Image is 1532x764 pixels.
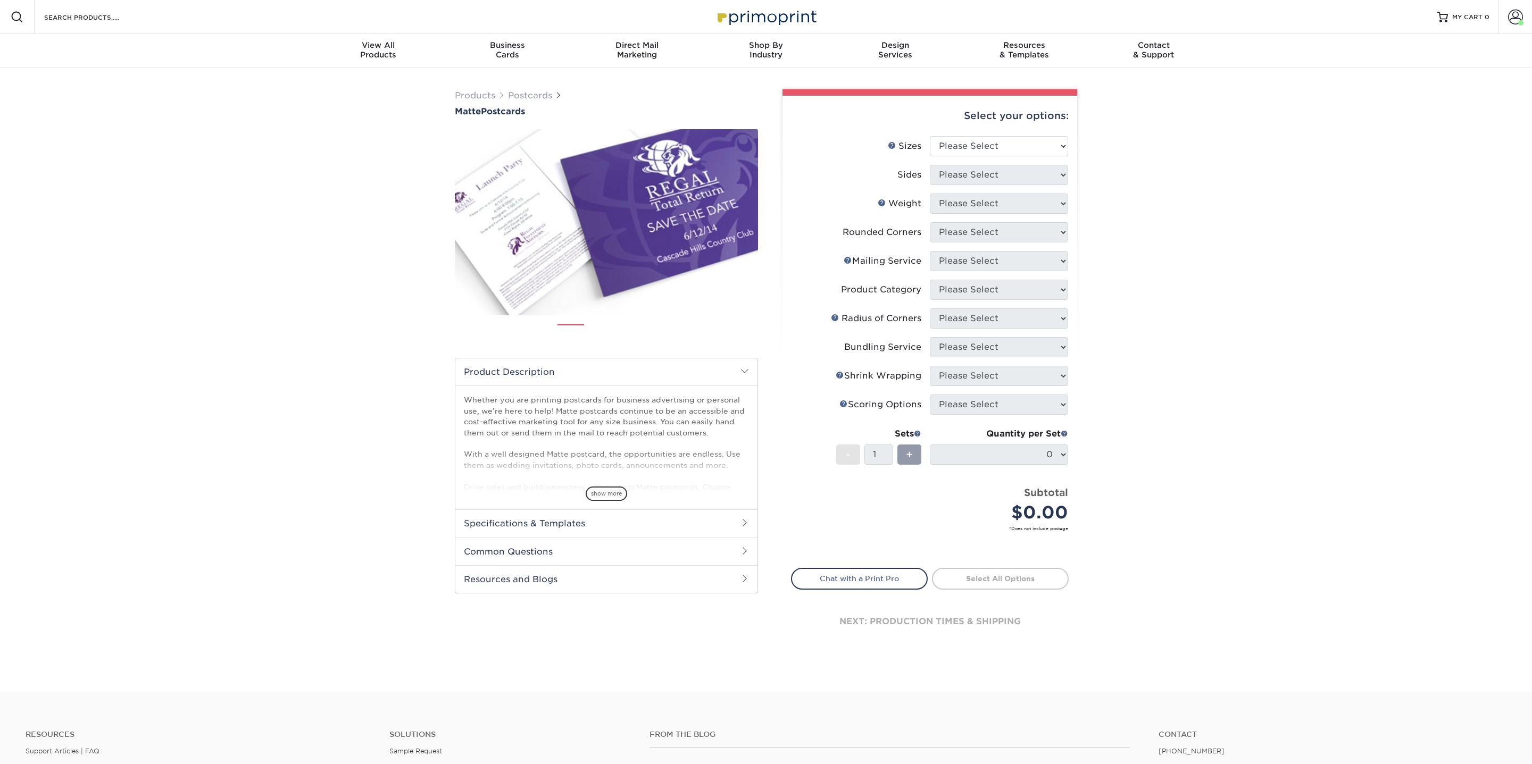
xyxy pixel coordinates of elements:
[713,5,819,28] img: Primoprint
[455,538,757,565] h2: Common Questions
[960,40,1089,50] span: Resources
[791,568,928,589] a: Chat with a Print Pro
[443,40,572,60] div: Cards
[1024,486,1068,498] strong: Subtotal
[26,747,99,755] a: Support Articles | FAQ
[508,90,552,100] a: Postcards
[389,747,442,755] a: Sample Request
[43,11,147,23] input: SEARCH PRODUCTS.....
[455,106,481,116] span: Matte
[846,447,851,463] span: -
[932,568,1069,589] a: Select All Options
[702,40,831,60] div: Industry
[702,40,831,50] span: Shop By
[702,34,831,68] a: Shop ByIndustry
[389,730,634,739] h4: Solutions
[464,394,749,525] p: Whether you are printing postcards for business advertising or personal use, we’re here to help! ...
[455,358,757,385] h2: Product Description
[1452,13,1483,22] span: MY CART
[960,40,1089,60] div: & Templates
[844,341,921,354] div: Bundling Service
[791,96,1069,136] div: Select your options:
[557,320,584,347] img: Postcards 01
[572,40,702,50] span: Direct Mail
[1089,40,1218,60] div: & Support
[836,370,921,382] div: Shrink Wrapping
[455,565,757,593] h2: Resources and Blogs
[897,169,921,181] div: Sides
[930,427,1068,440] div: Quantity per Set
[586,486,627,501] span: show more
[455,90,495,100] a: Products
[906,447,913,463] span: +
[800,525,1068,532] small: *Does not include postage
[593,320,620,346] img: Postcards 02
[1485,13,1489,21] span: 0
[455,117,758,327] img: Matte 01
[455,106,758,116] a: MattePostcards
[629,320,655,346] img: Postcards 03
[455,509,757,537] h2: Specifications & Templates
[26,730,373,739] h4: Resources
[843,226,921,239] div: Rounded Corners
[443,34,572,68] a: BusinessCards
[314,40,443,60] div: Products
[1089,34,1218,68] a: Contact& Support
[960,34,1089,68] a: Resources& Templates
[314,34,443,68] a: View AllProducts
[841,283,921,296] div: Product Category
[888,140,921,153] div: Sizes
[878,197,921,210] div: Weight
[572,40,702,60] div: Marketing
[938,500,1068,525] div: $0.00
[791,590,1069,653] div: next: production times & shipping
[650,730,1130,739] h4: From the Blog
[1159,730,1506,739] a: Contact
[831,312,921,325] div: Radius of Corners
[830,34,960,68] a: DesignServices
[455,106,758,116] h1: Postcards
[839,398,921,411] div: Scoring Options
[830,40,960,50] span: Design
[836,427,921,440] div: Sets
[443,40,572,50] span: Business
[830,40,960,60] div: Services
[844,255,921,267] div: Mailing Service
[1089,40,1218,50] span: Contact
[572,34,702,68] a: Direct MailMarketing
[1159,747,1225,755] a: [PHONE_NUMBER]
[314,40,443,50] span: View All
